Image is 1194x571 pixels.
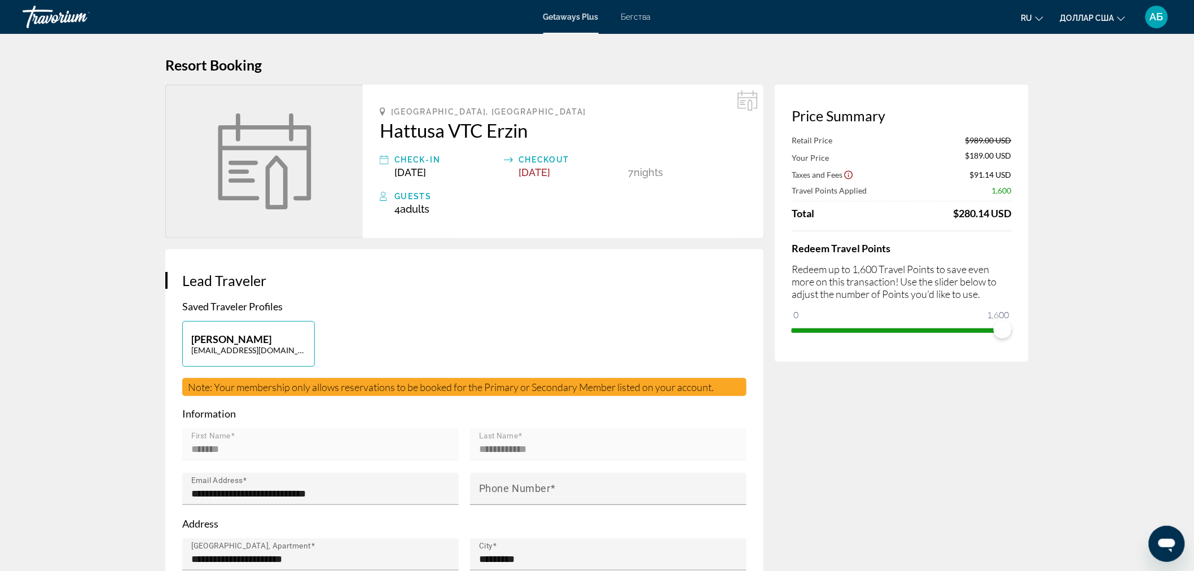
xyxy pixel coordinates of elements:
button: Изменить язык [1021,10,1043,26]
mat-label: Email Address [191,476,243,485]
mat-label: First Name [191,432,231,441]
span: Adults [400,203,429,215]
button: [PERSON_NAME][EMAIL_ADDRESS][DOMAIN_NAME] [182,321,315,367]
span: 0 [792,308,800,322]
button: Изменить валюту [1060,10,1125,26]
button: Show Taxes and Fees disclaimer [844,169,854,179]
span: [GEOGRAPHIC_DATA], [GEOGRAPHIC_DATA] [391,107,586,116]
p: [EMAIL_ADDRESS][DOMAIN_NAME] [191,345,306,355]
h3: Price Summary [792,107,1012,124]
p: [PERSON_NAME] [191,333,306,345]
mat-label: City [479,542,493,551]
div: Check-In [394,153,498,166]
iframe: Кнопка запуска окна обмена сообщениями [1149,526,1185,562]
span: Nights [634,166,663,178]
span: Taxes and Fees [792,170,842,179]
span: Note: Your membership only allows reservations to be booked for the Primary or Secondary Member l... [188,381,714,393]
h4: Redeem Travel Points [792,242,1012,254]
div: $280.14 USD [954,207,1012,219]
a: Бегства [621,12,651,21]
p: Address [182,517,747,530]
span: [DATE] [519,166,550,178]
font: доллар США [1060,14,1114,23]
button: Show Taxes and Fees breakdown [792,169,854,180]
span: 1,600 [986,308,1011,322]
p: Information [182,407,747,420]
a: Getaways Plus [543,12,599,21]
span: 4 [394,203,429,215]
span: Travel Points Applied [792,186,867,195]
h3: Lead Traveler [182,272,747,289]
span: [DATE] [394,166,426,178]
mat-label: Phone Number [479,483,551,495]
font: АБ [1150,11,1164,23]
p: Saved Traveler Profiles [182,300,747,313]
span: $189.00 USD [965,151,1012,163]
span: Retail Price [792,135,832,145]
p: Redeem up to 1,600 Travel Points to save even more on this transaction! Use the slider below to a... [792,263,1012,300]
a: Травориум [23,2,135,32]
span: $91.14 USD [970,170,1012,179]
span: Total [792,207,814,219]
span: Your Price [792,153,829,162]
font: ru [1021,14,1033,23]
span: $989.00 USD [965,135,1012,145]
h1: Resort Booking [165,56,1029,73]
ngx-slider: ngx-slider [792,328,1012,331]
a: Hattusa VTC Erzin [380,119,747,142]
mat-label: Last Name [479,432,519,441]
button: Меню пользователя [1142,5,1171,29]
span: 7 [628,166,634,178]
div: Guests [394,190,747,203]
mat-label: [GEOGRAPHIC_DATA], Apartment [191,542,311,551]
span: ngx-slider [994,320,1012,339]
span: 1,600 [992,186,1012,195]
div: Checkout [519,153,622,166]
